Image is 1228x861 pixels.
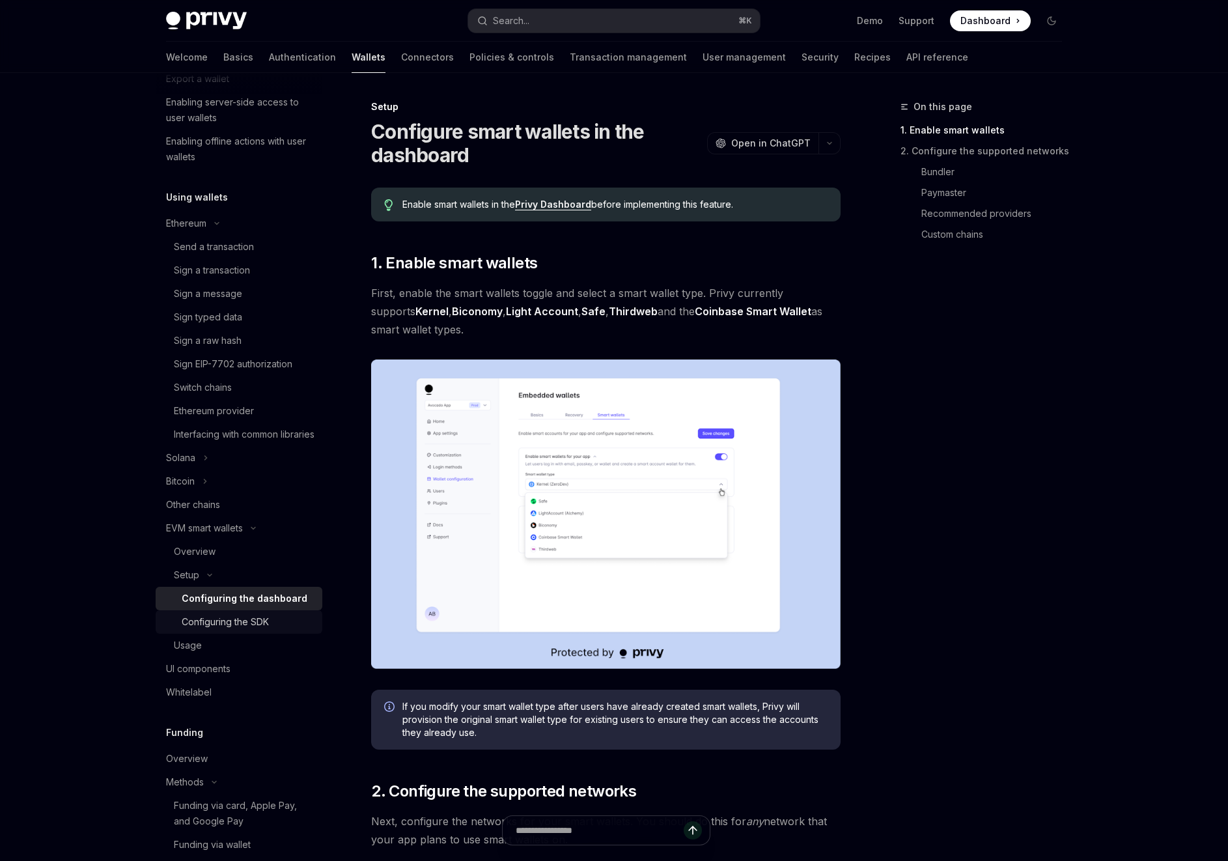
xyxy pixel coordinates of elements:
[950,10,1031,31] a: Dashboard
[371,781,636,802] span: 2. Configure the supported networks
[156,833,322,856] a: Funding via wallet
[371,284,841,339] span: First, enable the smart wallets toggle and select a smart wallet type. Privy currently supports ,...
[156,587,322,610] a: Configuring the dashboard
[415,305,449,318] a: Kernel
[166,42,208,73] a: Welcome
[156,399,322,423] a: Ethereum provider
[174,333,242,348] div: Sign a raw hash
[166,216,206,231] div: Ethereum
[900,224,1072,245] a: Custom chains
[156,563,322,587] button: Setup
[506,305,578,318] a: Light Account
[166,94,314,126] div: Enabling server-side access to user wallets
[401,42,454,73] a: Connectors
[174,567,199,583] div: Setup
[156,376,322,399] a: Switch chains
[581,305,606,318] a: Safe
[570,42,687,73] a: Transaction management
[515,199,591,210] a: Privy Dashboard
[174,239,254,255] div: Send a transaction
[703,42,786,73] a: User management
[684,821,702,840] button: Send message
[166,12,247,30] img: dark logo
[174,403,254,419] div: Ethereum provider
[857,14,883,27] a: Demo
[223,42,253,73] a: Basics
[371,253,537,274] span: 1. Enable smart wallets
[166,751,208,767] div: Overview
[352,42,385,73] a: Wallets
[174,798,314,829] div: Funding via card, Apple Pay, and Google Pay
[174,837,251,853] div: Funding via wallet
[452,305,503,318] a: Biconomy
[371,120,702,167] h1: Configure smart wallets in the dashboard
[174,380,232,395] div: Switch chains
[166,450,195,466] div: Solana
[182,614,269,630] div: Configuring the SDK
[166,497,220,513] div: Other chains
[516,816,684,845] input: Ask a question...
[174,286,242,302] div: Sign a message
[166,134,314,165] div: Enabling offline actions with user wallets
[156,634,322,657] a: Usage
[156,610,322,634] a: Configuring the SDK
[609,305,658,318] a: Thirdweb
[166,473,195,489] div: Bitcoin
[156,446,322,470] button: Solana
[156,91,322,130] a: Enabling server-side access to user wallets
[156,329,322,352] a: Sign a raw hash
[900,120,1072,141] a: 1. Enable smart wallets
[900,162,1072,182] a: Bundler
[707,132,818,154] button: Open in ChatGPT
[738,16,752,26] span: ⌘ K
[906,42,968,73] a: API reference
[174,309,242,325] div: Sign typed data
[900,182,1072,203] a: Paymaster
[156,235,322,259] a: Send a transaction
[371,100,841,113] div: Setup
[402,198,828,211] span: Enable smart wallets in the before implementing this feature.
[156,130,322,169] a: Enabling offline actions with user wallets
[900,203,1072,224] a: Recommended providers
[156,423,322,446] a: Interfacing with common libraries
[166,190,228,205] h5: Using wallets
[182,591,307,606] div: Configuring the dashboard
[1041,10,1062,31] button: Toggle dark mode
[960,14,1011,27] span: Dashboard
[156,747,322,770] a: Overview
[802,42,839,73] a: Security
[174,427,314,442] div: Interfacing with common libraries
[384,199,393,211] svg: Tip
[469,42,554,73] a: Policies & controls
[166,774,204,790] div: Methods
[493,13,529,29] div: Search...
[914,99,972,115] span: On this page
[156,770,322,794] button: Methods
[695,305,811,318] a: Coinbase Smart Wallet
[156,352,322,376] a: Sign EIP-7702 authorization
[899,14,934,27] a: Support
[156,681,322,704] a: Whitelabel
[174,262,250,278] div: Sign a transaction
[156,470,322,493] button: Bitcoin
[166,685,212,700] div: Whitelabel
[384,701,397,714] svg: Info
[156,516,322,540] button: EVM smart wallets
[174,544,216,559] div: Overview
[174,638,202,653] div: Usage
[156,212,322,235] button: Ethereum
[156,259,322,282] a: Sign a transaction
[371,360,841,669] img: Sample enable smart wallets
[854,42,891,73] a: Recipes
[156,282,322,305] a: Sign a message
[156,493,322,516] a: Other chains
[166,520,243,536] div: EVM smart wallets
[468,9,760,33] button: Search...⌘K
[166,661,230,677] div: UI components
[269,42,336,73] a: Authentication
[156,657,322,681] a: UI components
[731,137,811,150] span: Open in ChatGPT
[156,305,322,329] a: Sign typed data
[900,141,1072,162] a: 2. Configure the supported networks
[402,700,828,739] span: If you modify your smart wallet type after users have already created smart wallets, Privy will p...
